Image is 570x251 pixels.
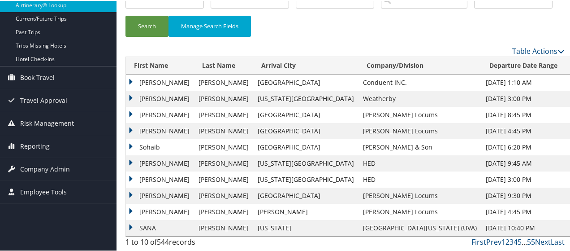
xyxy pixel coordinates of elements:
span: Reporting [20,134,50,157]
td: [DATE] 3:00 PM [481,171,566,187]
span: Book Travel [20,66,55,88]
th: First Name: activate to sort column ascending [126,56,194,74]
td: [GEOGRAPHIC_DATA] [253,138,358,154]
th: Company/Division [358,56,481,74]
td: [PERSON_NAME] [194,171,253,187]
td: [DATE] 4:45 PM [481,122,566,138]
td: [PERSON_NAME] [126,203,194,219]
td: [PERSON_NAME] [126,171,194,187]
td: [PERSON_NAME] [194,74,253,90]
a: 4 [514,236,518,246]
td: HED [358,171,481,187]
span: Employee Tools [20,180,67,203]
a: Prev [486,236,501,246]
td: [GEOGRAPHIC_DATA] [253,106,358,122]
td: [PERSON_NAME] [126,74,194,90]
a: 1 [501,236,505,246]
td: [PERSON_NAME] & Son [358,138,481,154]
span: … [522,236,527,246]
td: [PERSON_NAME] Locums [358,122,481,138]
td: [PERSON_NAME] [126,90,194,106]
td: [PERSON_NAME] [194,138,253,154]
a: First [471,236,486,246]
td: [DATE] 8:45 PM [481,106,566,122]
td: [GEOGRAPHIC_DATA] [253,187,358,203]
span: 544 [157,236,169,246]
span: Risk Management [20,111,74,134]
a: Next [535,236,551,246]
div: 1 to 10 of records [125,236,225,251]
td: [PERSON_NAME] [194,203,253,219]
td: [DATE] 6:20 PM [481,138,566,154]
td: [PERSON_NAME] [194,90,253,106]
td: [US_STATE][GEOGRAPHIC_DATA] [253,154,358,171]
td: SANA [126,219,194,235]
td: [US_STATE] [253,219,358,235]
td: [PERSON_NAME] Locums [358,187,481,203]
a: 5 [518,236,522,246]
a: 55 [527,236,535,246]
td: [PERSON_NAME] [194,219,253,235]
td: [PERSON_NAME] [126,122,194,138]
td: [GEOGRAPHIC_DATA] [253,74,358,90]
td: [DATE] 9:45 AM [481,154,566,171]
th: Last Name: activate to sort column ascending [194,56,253,74]
td: [US_STATE][GEOGRAPHIC_DATA] [253,90,358,106]
td: [PERSON_NAME] Locums [358,106,481,122]
td: [DATE] 4:45 PM [481,203,566,219]
td: [PERSON_NAME] Locums [358,203,481,219]
span: Company Admin [20,157,70,180]
td: [US_STATE][GEOGRAPHIC_DATA] [253,171,358,187]
a: Last [551,236,565,246]
td: [PERSON_NAME] [126,187,194,203]
td: [DATE] 9:30 PM [481,187,566,203]
td: [GEOGRAPHIC_DATA] [253,122,358,138]
a: Table Actions [512,45,565,55]
td: [PERSON_NAME] [194,122,253,138]
td: Conduent INC. [358,74,481,90]
td: [DATE] 3:00 PM [481,90,566,106]
td: HED [358,154,481,171]
a: 2 [505,236,510,246]
td: [PERSON_NAME] [194,106,253,122]
td: [PERSON_NAME] [126,106,194,122]
td: [DATE] 10:40 PM [481,219,566,235]
button: Search [125,15,168,36]
th: Arrival City: activate to sort column ascending [253,56,358,74]
td: [PERSON_NAME] [253,203,358,219]
th: Departure Date Range: activate to sort column ascending [481,56,566,74]
td: [DATE] 1:10 AM [481,74,566,90]
td: [PERSON_NAME] [194,187,253,203]
td: Sohaib [126,138,194,154]
span: Travel Approval [20,88,67,111]
td: [GEOGRAPHIC_DATA][US_STATE] (UVA) [358,219,481,235]
td: [PERSON_NAME] [126,154,194,171]
a: 3 [510,236,514,246]
td: [PERSON_NAME] [194,154,253,171]
button: Manage Search Fields [168,15,251,36]
td: Weatherby [358,90,481,106]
